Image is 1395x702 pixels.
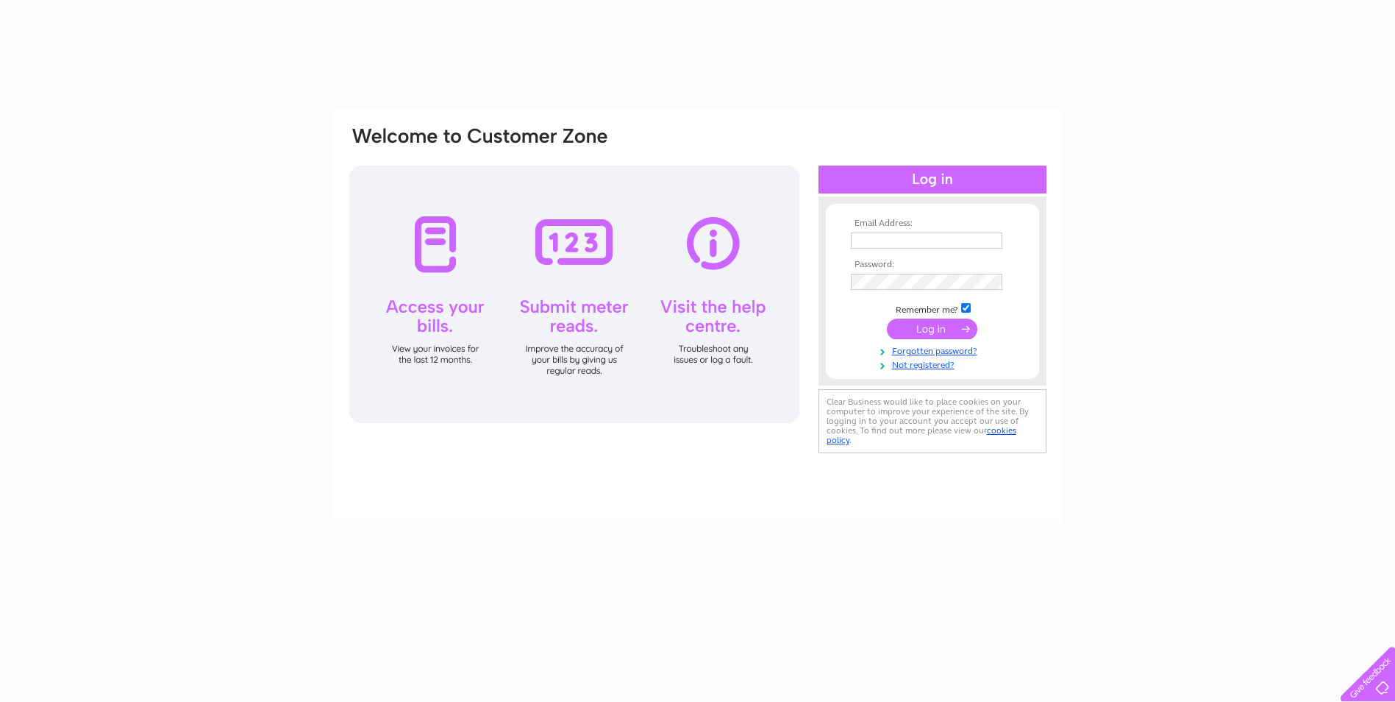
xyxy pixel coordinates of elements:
[851,357,1018,371] a: Not registered?
[847,219,1018,229] th: Email Address:
[887,319,977,339] input: Submit
[847,260,1018,270] th: Password:
[847,301,1018,316] td: Remember me?
[851,343,1018,357] a: Forgotten password?
[827,425,1016,445] a: cookies policy
[818,389,1046,453] div: Clear Business would like to place cookies on your computer to improve your experience of the sit...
